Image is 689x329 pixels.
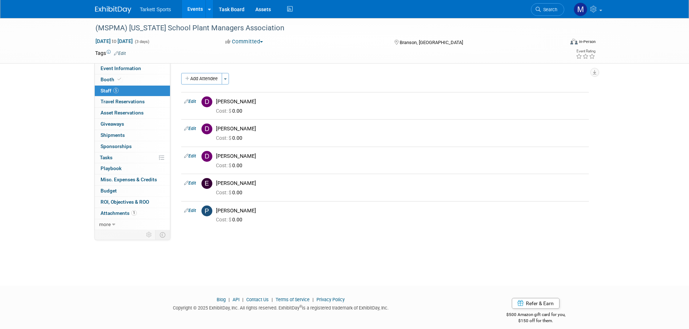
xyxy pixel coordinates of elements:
span: Giveaways [101,121,124,127]
span: (3 days) [134,39,149,44]
span: Cost: $ [216,217,232,222]
span: Tasks [100,155,112,160]
img: P.jpg [201,205,212,216]
a: Edit [184,126,196,131]
span: Asset Reservations [101,110,144,116]
a: Event Information [95,63,170,74]
a: Contact Us [246,297,269,302]
a: Playbook [95,163,170,174]
span: 0.00 [216,108,245,114]
i: Booth reservation complete [118,77,121,81]
div: [PERSON_NAME] [216,207,586,214]
a: more [95,219,170,230]
a: Staff5 [95,86,170,96]
div: $150 off for them. [477,318,594,324]
span: Playbook [101,165,122,171]
td: Toggle Event Tabs [155,230,170,239]
span: 0.00 [216,190,245,195]
td: Tags [95,49,126,57]
span: Cost: $ [216,108,232,114]
span: [DATE] [DATE] [95,38,133,44]
a: Edit [114,51,126,56]
span: 0.00 [216,217,245,222]
span: 0.00 [216,163,245,168]
span: 1 [131,210,137,216]
div: Event Rating [576,49,595,53]
img: ExhibitDay [95,6,131,13]
span: | [270,297,275,302]
span: ROI, Objectives & ROO [101,199,149,205]
a: Shipments [95,130,170,141]
a: Edit [184,181,196,186]
a: Terms of Service [276,297,310,302]
a: Sponsorships [95,141,170,152]
button: Add Attendee [181,73,222,85]
a: Tasks [95,152,170,163]
a: Misc. Expenses & Credits [95,174,170,185]
div: Copyright © 2025 ExhibitDay, Inc. All rights reserved. ExhibitDay is a registered trademark of Ex... [95,303,467,311]
img: D.jpg [201,151,212,162]
a: Privacy Policy [316,297,345,302]
span: Tarkett Sports [140,7,171,12]
a: Edit [184,208,196,213]
span: Budget [101,188,117,194]
div: In-Person [579,39,596,44]
a: Asset Reservations [95,108,170,118]
span: Cost: $ [216,135,232,141]
span: | [241,297,245,302]
img: D.jpg [201,124,212,134]
td: Personalize Event Tab Strip [143,230,156,239]
img: D.jpg [201,96,212,107]
a: Budget [95,186,170,196]
span: | [227,297,231,302]
a: Refer & Earn [512,298,560,309]
a: API [233,297,239,302]
span: | [311,297,315,302]
div: (MSPMA) [US_STATE] School Plant Managers Association [93,22,553,35]
sup: ® [299,304,302,308]
span: Search [541,7,557,12]
span: Cost: $ [216,190,232,195]
span: Shipments [101,132,125,138]
span: to [111,38,118,44]
a: Blog [217,297,226,302]
span: Misc. Expenses & Credits [101,177,157,182]
div: [PERSON_NAME] [216,180,586,187]
span: Sponsorships [101,143,132,149]
a: Travel Reservations [95,96,170,107]
a: Booth [95,74,170,85]
a: Edit [184,99,196,104]
div: [PERSON_NAME] [216,125,586,132]
a: Attachments1 [95,208,170,219]
span: Event Information [101,65,141,71]
button: Committed [223,38,266,46]
span: Staff [101,88,119,94]
a: Edit [184,153,196,159]
div: Event Format [522,38,596,48]
span: Attachments [101,210,137,216]
img: E.jpg [201,178,212,189]
span: more [99,221,111,227]
span: 5 [113,88,119,93]
span: Cost: $ [216,163,232,168]
div: [PERSON_NAME] [216,98,586,105]
span: Travel Reservations [101,99,145,104]
a: Search [531,3,564,16]
div: [PERSON_NAME] [216,153,586,160]
span: Branson, [GEOGRAPHIC_DATA] [400,40,463,45]
img: Mathieu Martel [574,3,587,16]
a: Giveaways [95,119,170,130]
span: Booth [101,77,123,82]
div: $500 Amazon gift card for you, [477,307,594,324]
a: ROI, Objectives & ROO [95,197,170,208]
img: Format-Inperson.png [570,39,578,44]
span: 0.00 [216,135,245,141]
